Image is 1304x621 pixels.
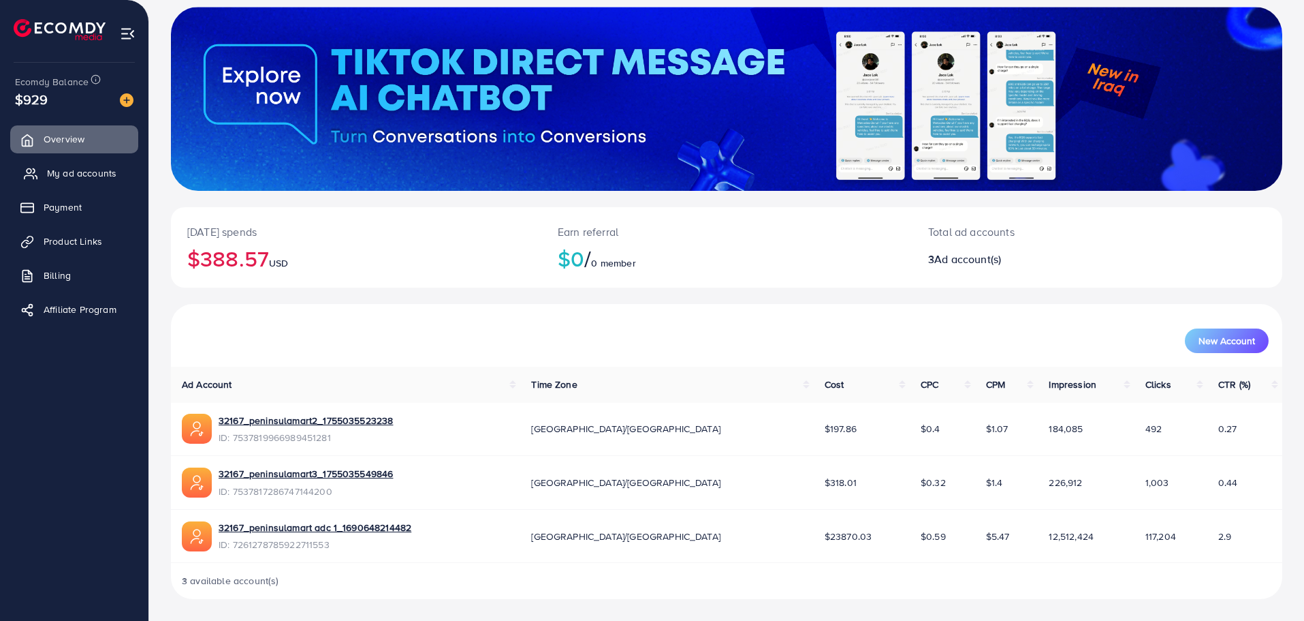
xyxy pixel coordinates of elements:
a: Billing [10,262,138,289]
span: ID: 7537819966989451281 [219,431,393,444]
span: USD [269,256,288,270]
a: Affiliate Program [10,296,138,323]
span: 0 member [591,256,635,270]
span: Billing [44,269,71,282]
span: ID: 7537817286747144200 [219,485,393,498]
span: 3 available account(s) [182,574,279,588]
button: New Account [1185,329,1269,353]
p: Earn referral [558,224,895,240]
span: $0.4 [921,422,940,436]
span: 0.27 [1218,422,1237,436]
span: $5.47 [986,530,1010,543]
span: 12,512,424 [1049,530,1094,543]
p: [DATE] spends [187,224,525,240]
img: ic-ads-acc.e4c84228.svg [182,468,212,498]
span: $0.59 [921,530,946,543]
span: 1,003 [1145,476,1169,489]
p: Total ad accounts [928,224,1173,240]
span: ID: 7261278785922711553 [219,538,411,551]
span: Ad account(s) [934,252,1001,267]
img: ic-ads-acc.e4c84228.svg [182,414,212,444]
a: 32167_peninsulamart2_1755035523238 [219,414,393,427]
span: $1.07 [986,422,1008,436]
span: 2.9 [1218,530,1231,543]
span: [GEOGRAPHIC_DATA]/[GEOGRAPHIC_DATA] [531,530,720,543]
span: 184,085 [1049,422,1083,436]
span: CPC [921,378,938,391]
span: CPM [986,378,1005,391]
img: logo [14,19,106,40]
span: Ad Account [182,378,232,391]
span: [GEOGRAPHIC_DATA]/[GEOGRAPHIC_DATA] [531,476,720,489]
span: 492 [1145,422,1162,436]
a: Overview [10,125,138,153]
h2: $0 [558,245,895,271]
span: Time Zone [531,378,577,391]
img: menu [120,26,136,42]
span: $1.4 [986,476,1003,489]
span: Product Links [44,234,102,248]
span: CTR (%) [1218,378,1250,391]
img: image [120,93,133,107]
span: Affiliate Program [44,303,116,316]
h2: $388.57 [187,245,525,271]
span: Payment [44,200,82,214]
span: 0.44 [1218,476,1238,489]
a: My ad accounts [10,160,138,187]
span: $929 [15,89,48,109]
span: $318.01 [825,476,857,489]
span: 226,912 [1049,476,1082,489]
span: Cost [825,378,844,391]
h2: 3 [928,253,1173,266]
a: Payment [10,194,138,221]
span: Clicks [1145,378,1171,391]
span: [GEOGRAPHIC_DATA]/[GEOGRAPHIC_DATA] [531,422,720,436]
span: $0.32 [921,476,946,489]
img: ic-ads-acc.e4c84228.svg [182,521,212,551]
a: 32167_peninsulamart adc 1_1690648214482 [219,521,411,534]
span: $197.86 [825,422,857,436]
span: Impression [1049,378,1096,391]
span: 117,204 [1145,530,1176,543]
span: / [584,243,591,274]
span: Ecomdy Balance [15,75,89,89]
a: Product Links [10,228,138,255]
span: $23870.03 [825,530,872,543]
span: Overview [44,132,84,146]
a: 32167_peninsulamart3_1755035549846 [219,467,393,481]
span: New Account [1198,336,1255,346]
span: My ad accounts [47,166,116,180]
